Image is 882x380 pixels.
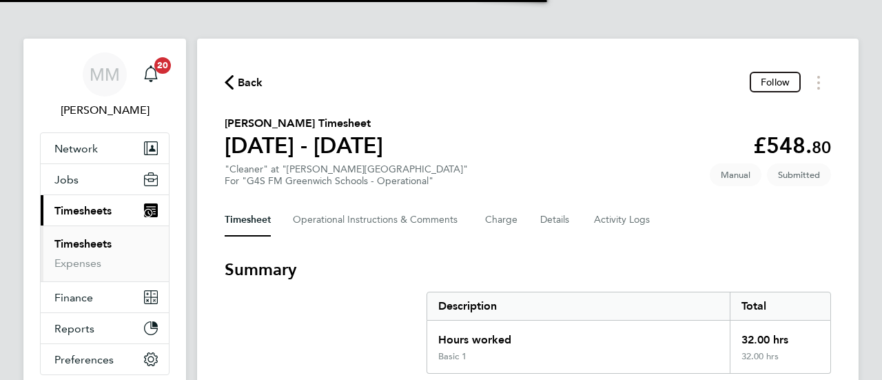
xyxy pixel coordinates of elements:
[137,52,165,97] a: 20
[54,291,93,304] span: Finance
[54,173,79,186] span: Jobs
[154,57,171,74] span: 20
[730,292,830,320] div: Total
[485,203,518,237] button: Charge
[54,322,94,335] span: Reports
[293,203,463,237] button: Operational Instructions & Comments
[730,351,830,373] div: 32.00 hrs
[767,163,831,186] span: This timesheet is Submitted.
[225,259,831,281] h3: Summary
[41,133,169,163] button: Network
[225,74,263,91] button: Back
[41,226,169,281] div: Timesheets
[225,115,383,132] h2: [PERSON_NAME] Timesheet
[427,292,831,374] div: Summary
[594,203,652,237] button: Activity Logs
[225,203,271,237] button: Timesheet
[761,76,790,88] span: Follow
[225,163,468,187] div: "Cleaner" at "[PERSON_NAME][GEOGRAPHIC_DATA]"
[41,164,169,194] button: Jobs
[41,313,169,343] button: Reports
[225,175,468,187] div: For "G4S FM Greenwich Schools - Operational"
[41,195,169,226] button: Timesheets
[730,321,830,351] div: 32.00 hrs
[427,292,730,320] div: Description
[90,66,120,83] span: MM
[427,321,730,351] div: Hours worked
[753,132,831,159] app-decimal: £548.
[41,282,169,312] button: Finance
[54,204,112,217] span: Timesheets
[40,102,170,119] span: Monique Maussant
[750,72,801,92] button: Follow
[54,257,101,270] a: Expenses
[54,353,114,366] span: Preferences
[54,237,112,250] a: Timesheets
[438,351,466,362] div: Basic 1
[812,137,831,157] span: 80
[806,72,831,93] button: Timesheets Menu
[41,344,169,374] button: Preferences
[540,203,572,237] button: Details
[54,142,98,155] span: Network
[225,132,383,159] h1: [DATE] - [DATE]
[710,163,761,186] span: This timesheet was manually created.
[40,52,170,119] a: MM[PERSON_NAME]
[238,74,263,91] span: Back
